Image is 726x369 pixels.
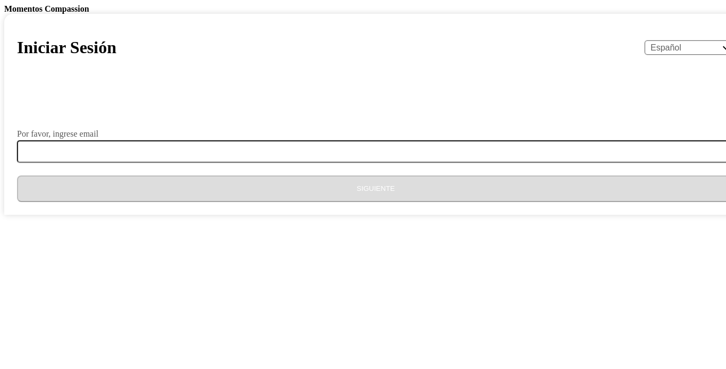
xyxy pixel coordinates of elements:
b: Momentos Compassion [4,4,89,13]
label: Por favor, ingrese email [17,130,98,138]
h1: Iniciar Sesión [17,38,116,57]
